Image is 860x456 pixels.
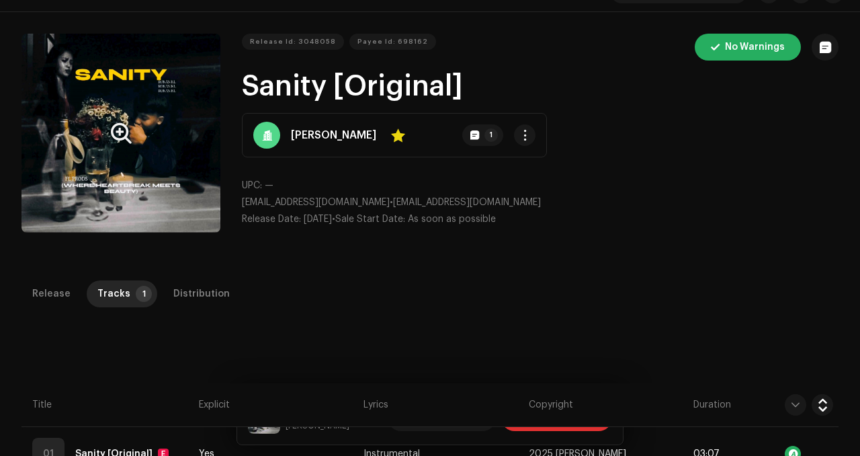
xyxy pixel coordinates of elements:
[242,34,344,50] button: Release Id: 3048058
[304,215,332,224] span: [DATE]
[291,127,376,143] strong: [PERSON_NAME]
[173,280,230,307] div: Distribution
[462,124,503,146] button: 1
[693,398,731,412] span: Duration
[242,215,335,224] span: •
[242,181,262,190] span: UPC:
[335,215,405,224] span: Sale Start Date:
[250,28,336,55] span: Release Id: 3048058
[484,128,498,142] p-badge: 1
[199,398,230,412] span: Explicit
[529,398,573,412] span: Copyright
[408,215,496,224] span: As soon as possible
[242,196,838,210] p: •
[349,34,436,50] button: Payee Id: 698162
[393,198,541,207] span: [EMAIL_ADDRESS][DOMAIN_NAME]
[363,398,388,412] span: Lyrics
[357,28,428,55] span: Payee Id: 698162
[21,34,220,233] button: Zoom Image
[242,215,301,224] span: Release Date:
[242,71,838,102] h1: Sanity [Original]
[242,198,390,207] span: [EMAIL_ADDRESS][DOMAIN_NAME]
[265,181,273,190] span: —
